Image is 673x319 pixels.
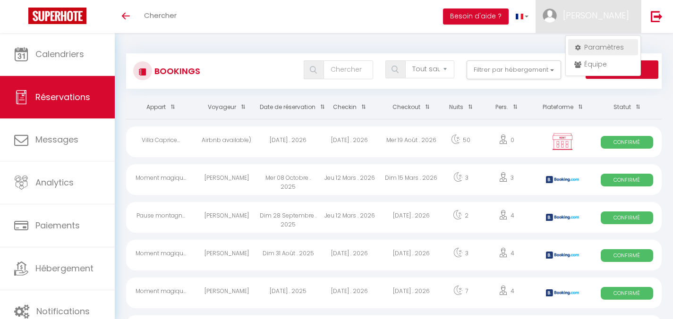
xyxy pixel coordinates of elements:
span: Calendriers [35,48,84,60]
span: Notifications [36,305,90,317]
span: Chercher [144,10,177,20]
button: Filtrer par hébergement [467,60,561,79]
th: Sort by checkout [381,96,442,119]
th: Sort by checkin [319,96,380,119]
span: Messages [35,134,78,145]
a: Paramètres [568,39,638,55]
a: Équipe [568,56,638,72]
th: Sort by nights [442,96,479,119]
th: Sort by guest [196,96,257,119]
button: Besoin d'aide ? [443,8,509,25]
span: Analytics [35,176,74,188]
img: Super Booking [28,8,86,24]
img: ... [543,8,557,23]
span: [PERSON_NAME] [563,9,629,21]
span: Paiements [35,219,80,231]
th: Sort by status [592,96,662,119]
th: Sort by booking date [257,96,319,119]
th: Sort by people [479,96,533,119]
span: Hébergement [35,262,94,274]
span: Réservations [35,91,90,103]
input: Chercher [324,60,373,79]
th: Sort by rentals [126,96,196,119]
img: logout [651,10,663,22]
th: Sort by channel [533,96,592,119]
h3: Bookings [152,60,200,82]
